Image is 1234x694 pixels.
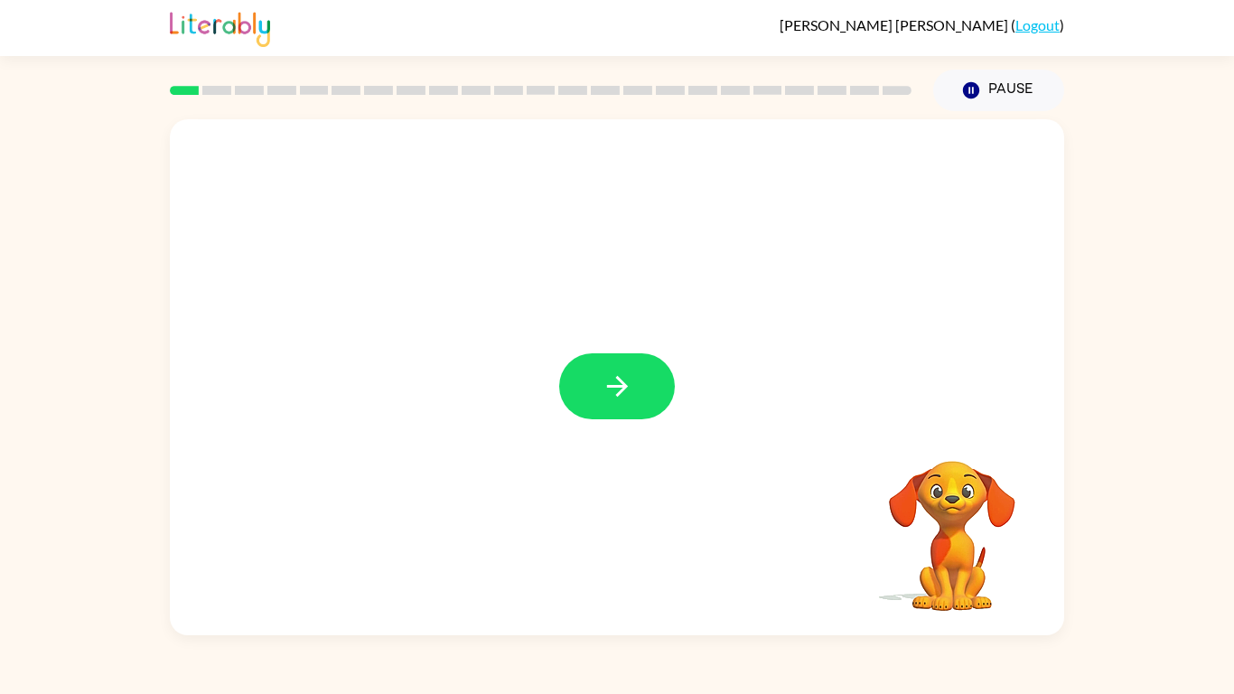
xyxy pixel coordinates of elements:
[1015,16,1060,33] a: Logout
[780,16,1064,33] div: ( )
[170,7,270,47] img: Literably
[780,16,1011,33] span: [PERSON_NAME] [PERSON_NAME]
[933,70,1064,111] button: Pause
[862,433,1042,614] video: Your browser must support playing .mp4 files to use Literably. Please try using another browser.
